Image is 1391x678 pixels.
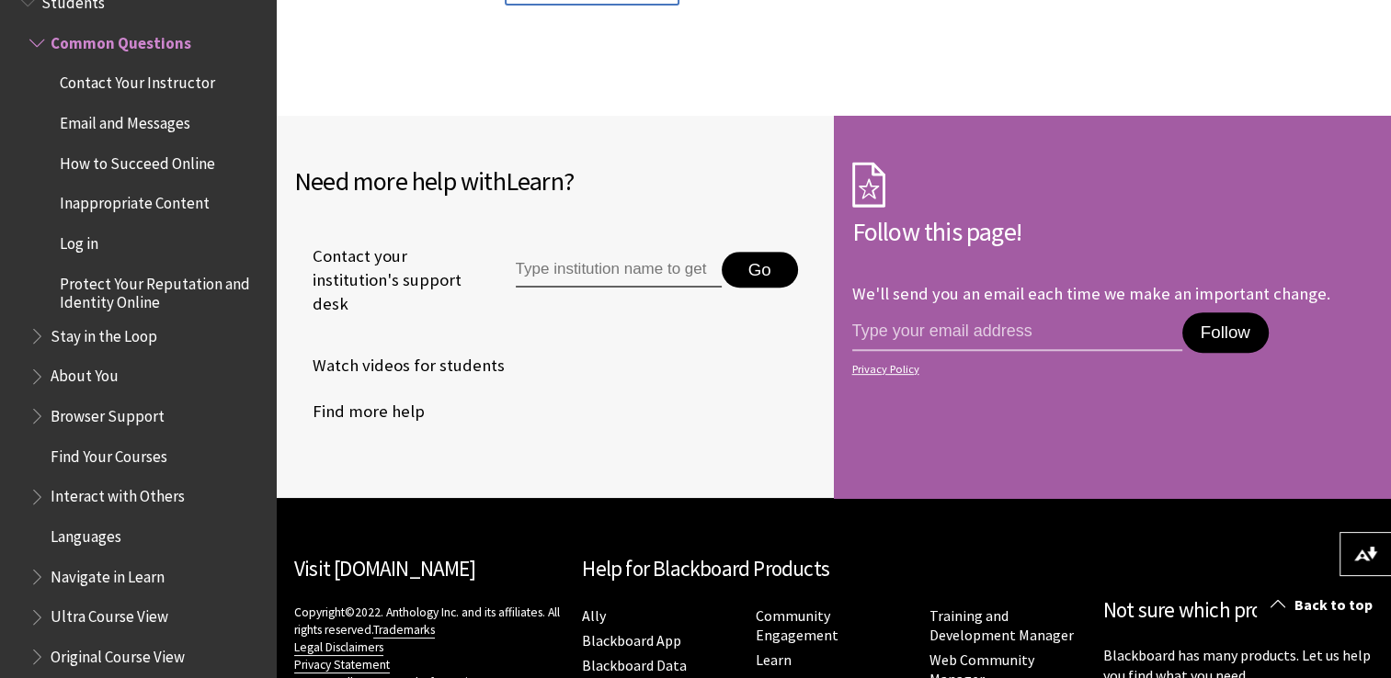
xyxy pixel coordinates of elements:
[852,212,1374,251] h2: Follow this page!
[582,656,687,675] a: Blackboard Data
[51,28,191,52] span: Common Questions
[852,312,1182,351] input: email address
[294,657,390,673] a: Privacy Statement
[60,107,190,132] span: Email and Messages
[722,252,798,288] button: Go
[756,606,838,645] a: Community Engagement
[51,561,165,586] span: Navigate in Learn
[756,650,792,670] a: Learn
[852,363,1368,376] a: Privacy Policy
[51,321,157,345] span: Stay in the Loop
[294,244,473,317] span: Contact your institution's support desk
[51,481,185,506] span: Interact with Others
[294,352,505,379] a: Watch videos for students
[582,606,606,626] a: Ally
[60,228,98,253] span: Log in
[51,521,121,546] span: Languages
[852,162,885,208] img: Subscription Icon
[294,398,425,425] a: Find more help
[51,441,167,466] span: Find Your Courses
[1103,594,1373,627] h2: Not sure which product?
[60,188,210,213] span: Inappropriate Content
[929,606,1074,645] a: Training and Development Manager
[51,602,168,627] span: Ultra Course View
[516,252,722,288] input: Type institution name to get support
[51,401,165,425] span: Browser Support
[294,639,383,656] a: Legal Disclaimers
[51,361,119,386] span: About You
[60,68,215,93] span: Contact Your Instructor
[1257,588,1391,622] a: Back to top
[294,555,475,582] a: Visit [DOMAIN_NAME]
[51,641,185,666] span: Original Course View
[506,164,564,198] span: Learn
[582,631,681,650] a: Blackboard App
[582,553,1085,585] h2: Help for Blackboard Products
[373,622,435,638] a: Trademarks
[60,148,215,173] span: How to Succeed Online
[60,268,263,311] span: Protect Your Reputation and Identity Online
[852,283,1330,304] p: We'll send you an email each time we make an important change.
[294,162,815,200] h2: Need more help with ?
[1182,312,1269,353] button: Follow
